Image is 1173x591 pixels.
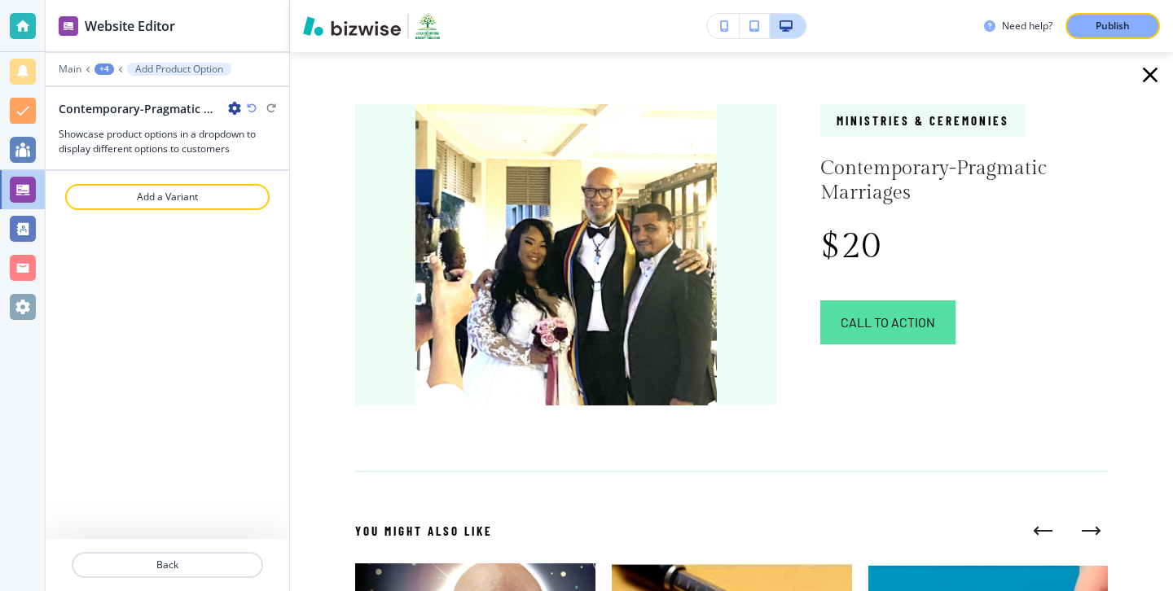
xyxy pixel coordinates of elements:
h2: Contemporary-Pragmatic Marriages Options [59,100,222,117]
p: Add Product Option [135,63,223,75]
p: Publish [1096,19,1130,33]
img: editor icon [59,16,78,36]
button: Call to Action [820,300,956,344]
img: Your Logo [415,13,440,39]
h2: Website Editor [85,16,175,36]
h3: Need help? [1002,19,1052,33]
button: +4 [94,63,114,75]
button: Ministries & Ceremonies [820,104,1026,137]
h3: $20 [820,225,1109,268]
button: Back [72,552,263,578]
div: Next Slide [1075,514,1108,547]
span: Contemporary-Pragmatic Marriages [820,157,1052,204]
div: Previous Slide [355,514,1059,547]
span: Call to Action [841,313,935,332]
img: Bizwise Logo [303,16,401,36]
button: Publish [1065,13,1160,39]
p: Back [73,558,261,572]
p: Add a Variant [67,190,268,204]
button: Add a Variant [65,184,270,210]
h3: Showcase product options in a dropdown to display different options to customers [59,127,276,156]
img: c83a0e4ac50b68d0ddd47ebac7f0c6cb.jpg [355,104,776,405]
p: Ministries & Ceremonies [837,111,1009,130]
button: Add Product Option [127,63,231,76]
button: Main [59,63,81,75]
